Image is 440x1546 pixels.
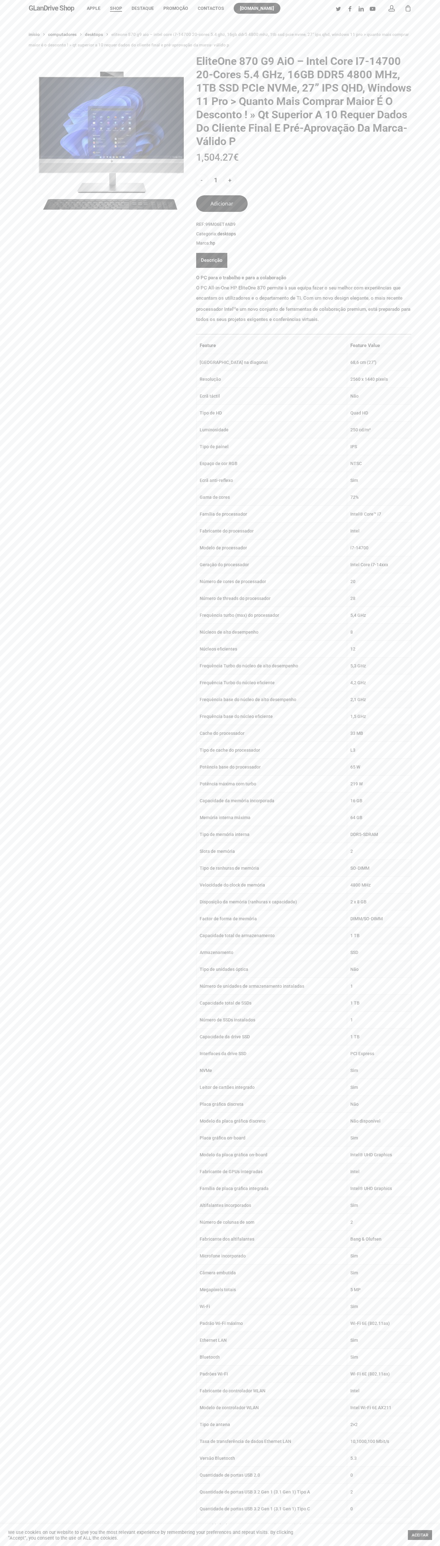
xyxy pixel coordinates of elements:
td: 1 TB [347,995,411,1012]
a: Desktops [85,31,103,37]
a: Desktops [217,231,236,237]
td: 65 W [347,759,411,776]
td: 1,5 GHz [347,708,411,725]
td: 1 [347,1012,411,1028]
td: 5 MP [347,1281,411,1298]
td: Geração do processador [196,556,347,573]
td: Ethernet LAN [196,1332,347,1349]
td: Microfone incorporado [196,1248,347,1264]
td: Modelo da placa gráfica on-board [196,1146,347,1163]
td: Frequência base do núcleo eficiente [196,708,347,725]
td: Potência máxima com turbo [196,776,347,792]
span: REF: [196,221,411,228]
td: Modelo de processador [196,540,347,556]
td: 3 [347,1517,411,1534]
bdi: 1,504.27 [196,152,239,163]
td: Câmera embutida [196,1264,347,1281]
a: HP [210,240,215,246]
td: Slots de memória [196,843,347,860]
td: 1 TB [347,927,411,944]
td: Tipo de memória interna [196,826,347,843]
div: We use cookies on our website to give you the most relevant experience by remembering your prefer... [8,1529,305,1541]
td: Intel Wi-Fi 6E AX211 [347,1399,411,1416]
td: Gama de cores [196,489,347,506]
td: DDR5-SDRAM [347,826,411,843]
td: 2 [347,843,411,860]
td: Memória interna máxima [196,809,347,826]
td: Frequência base do núcleo de alto desempenho [196,691,347,708]
td: Intel® UHD Graphics [347,1146,411,1163]
input: + [224,175,236,186]
td: NVMe [196,1062,347,1079]
td: 5,3 GHz [347,658,411,674]
td: Quantidade de portas USB 3.2 Gen 1 (3.1 Gen 1) Tipo A [196,1484,347,1501]
span: [DOMAIN_NAME] [240,6,274,11]
td: Capacidade da memória incorporada [196,792,347,809]
a: Shop [110,6,122,10]
span: Contactos [198,6,224,11]
td: Espaço de cor RGB [196,455,347,472]
td: Ecrã anti-reflexo [196,472,347,489]
td: Número de threads do processador [196,590,347,607]
span: 99M06ET#AB9 [205,222,236,227]
td: Núcleos eficientes [196,641,347,658]
td: Taxa de transferência de dados Ethernet LAN [196,1433,347,1450]
td: Padrão Wi-Fi máximo [196,1315,347,1332]
td: 8 [347,624,411,641]
a: Computadores [48,31,77,37]
td: Wi-Fi 6E (802.11ax) [347,1315,411,1332]
td: 64 GB [347,809,411,826]
td: Tipo de painel [196,438,347,455]
td: Núcleos de alto desempenho [196,624,347,641]
td: Luminosidade [196,421,347,438]
span: Apple [87,6,100,11]
td: Não disponível [347,1113,411,1130]
td: Tipo de HD [196,405,347,421]
td: 0 [347,1467,411,1484]
td: Família de processador [196,506,347,523]
td: 250 cd/m² [347,421,411,438]
td: Sim [347,1197,411,1214]
td: Sim [347,1079,411,1096]
a: Descrição [201,253,223,268]
td: 28 [347,590,411,607]
td: Capacidade total de SSDs [196,995,347,1012]
td: Quad HD [347,405,411,421]
td: Fabricante dos altifalantes [196,1231,347,1248]
td: Bang & Olufsen [347,1231,411,1248]
td: IPS [347,438,411,455]
td: 0 [347,1501,411,1517]
td: PCI Express [347,1045,411,1062]
td: DIMM/SO-DIMM [347,910,411,927]
td: Tipo de unidades óptica [196,961,347,978]
td: [GEOGRAPHIC_DATA] na diagonal [196,354,347,371]
td: Número de colunas de som [196,1214,347,1231]
td: 1 TB [347,1028,411,1045]
td: 16 GB [347,792,411,809]
td: 5.3 [347,1450,411,1467]
td: Intel® Core™ i7 [347,506,411,523]
td: SSD [347,944,411,961]
td: Sim [347,1248,411,1264]
a: Cart [404,5,411,12]
h1: EliteOne 870 G9 AiO – Intel Core i7-14700 20-Cores 5.4 GHz, 16GB DDR5 4800 MHz, 1TB SSD PCIe NVMe... [196,54,411,148]
td: Interfaces da drive SSD [196,1045,347,1062]
td: Frequência turbo (max) do processador [196,607,347,624]
a: Início [29,31,40,37]
td: Número de unidades de armazenamento instaladas [196,978,347,995]
a: [DOMAIN_NAME] [234,6,280,10]
td: Intel® UHD Graphics [347,1180,411,1197]
td: 68,6 cm (27″) [347,354,411,371]
span: € [233,152,239,163]
span: EliteOne 870 G9 AiO – Intel Core i7-14700 20-Cores 5.4 GHz, 16GB DDR5 4800 MHz, 1TB SSD PCIe NVMe... [29,32,409,47]
span: Categoria: [196,231,411,237]
a: GLanDrive Shop [29,5,74,12]
b: O PC para o trabalho e para a colaboração [196,275,286,281]
td: Potência base do processador [196,759,347,776]
td: Capacidade total de armazenamento [196,927,347,944]
td: 2 [347,1484,411,1501]
td: Cache do processador [196,725,347,742]
span: Marca: [196,240,411,247]
td: Tipo de antena [196,1416,347,1433]
td: 20 [347,573,411,590]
